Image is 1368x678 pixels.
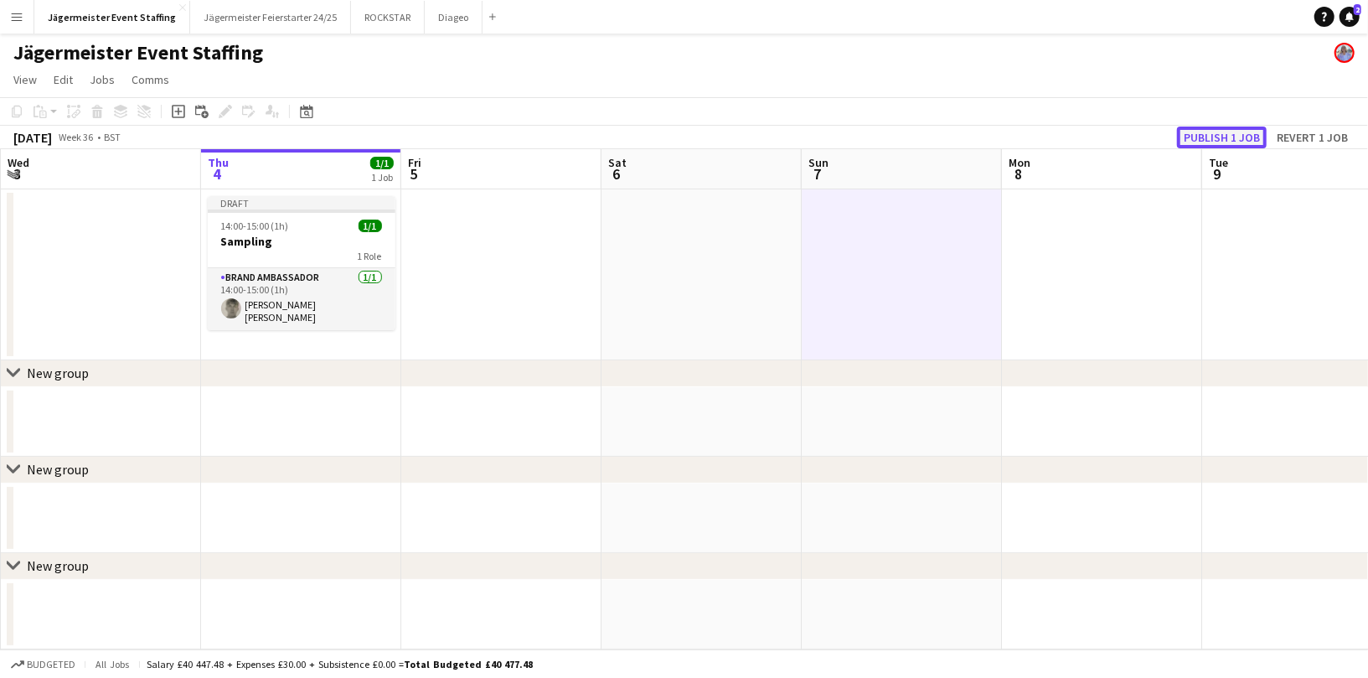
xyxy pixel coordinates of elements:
[1354,4,1361,15] span: 2
[208,196,395,330] app-job-card: Draft14:00-15:00 (1h)1/1Sampling1 RoleBrand Ambassador1/114:00-15:00 (1h)[PERSON_NAME] [PERSON_NAME]
[351,1,425,34] button: ROCKSTAR
[205,164,229,184] span: 4
[1270,127,1355,148] button: Revert 1 job
[208,268,395,330] app-card-role: Brand Ambassador1/114:00-15:00 (1h)[PERSON_NAME] [PERSON_NAME]
[208,155,229,170] span: Thu
[425,1,483,34] button: Diageo
[808,155,829,170] span: Sun
[8,155,29,170] span: Wed
[806,164,829,184] span: 7
[404,658,533,670] span: Total Budgeted £40 477.48
[370,157,394,169] span: 1/1
[13,129,52,146] div: [DATE]
[1177,127,1267,148] button: Publish 1 job
[1206,164,1228,184] span: 9
[1209,155,1228,170] span: Tue
[27,558,89,575] div: New group
[147,658,533,670] div: Salary £40 447.48 + Expenses £30.00 + Subsistence £0.00 =
[359,220,382,232] span: 1/1
[27,659,75,670] span: Budgeted
[27,461,89,478] div: New group
[208,234,395,249] h3: Sampling
[47,69,80,91] a: Edit
[132,72,169,87] span: Comms
[358,250,382,262] span: 1 Role
[55,131,97,143] span: Week 36
[7,69,44,91] a: View
[104,131,121,143] div: BST
[405,164,421,184] span: 5
[54,72,73,87] span: Edit
[1006,164,1030,184] span: 8
[8,655,78,674] button: Budgeted
[1009,155,1030,170] span: Mon
[34,1,190,34] button: Jägermeister Event Staffing
[83,69,121,91] a: Jobs
[13,72,37,87] span: View
[5,164,29,184] span: 3
[408,155,421,170] span: Fri
[208,196,395,210] div: Draft
[92,658,132,670] span: All jobs
[371,171,393,184] div: 1 Job
[13,40,263,65] h1: Jägermeister Event Staffing
[125,69,176,91] a: Comms
[221,220,289,232] span: 14:00-15:00 (1h)
[606,164,627,184] span: 6
[190,1,351,34] button: Jägermeister Feierstarter 24/25
[27,365,89,381] div: New group
[608,155,627,170] span: Sat
[90,72,115,87] span: Jobs
[1340,7,1360,27] a: 2
[1334,43,1355,63] app-user-avatar: Lucy Hillier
